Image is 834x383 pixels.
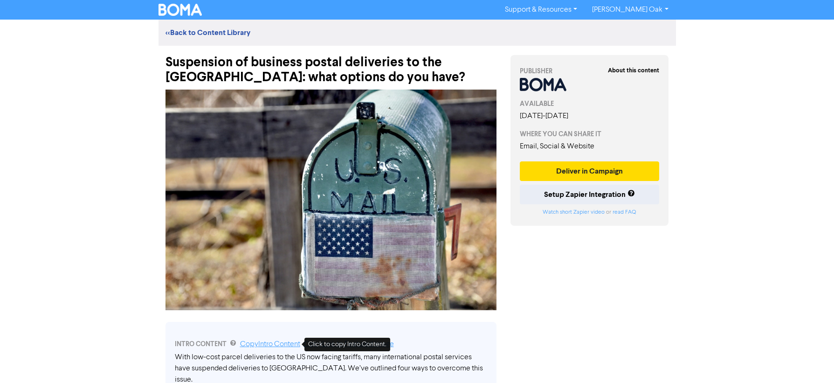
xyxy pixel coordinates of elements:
[787,338,834,383] iframe: Chat Widget
[497,2,585,17] a: Support & Resources
[608,67,659,74] strong: About this content
[165,28,250,37] a: <<Back to Content Library
[240,341,300,348] a: Copy Intro Content
[520,208,660,216] div: or
[520,161,660,181] button: Deliver in Campaign
[520,99,660,109] div: AVAILABLE
[520,66,660,76] div: PUBLISHER
[613,209,636,215] a: read FAQ
[585,2,675,17] a: [PERSON_NAME] Oak
[175,339,487,350] div: INTRO CONTENT
[520,129,660,139] div: WHERE YOU CAN SHARE IT
[520,111,660,122] div: [DATE] - [DATE]
[159,4,202,16] img: BOMA Logo
[520,185,660,204] button: Setup Zapier Integration
[543,209,605,215] a: Watch short Zapier video
[304,338,390,351] div: Click to copy Intro Content.
[165,46,496,85] div: Suspension of business postal deliveries to the [GEOGRAPHIC_DATA]: what options do you have?
[520,141,660,152] div: Email, Social & Website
